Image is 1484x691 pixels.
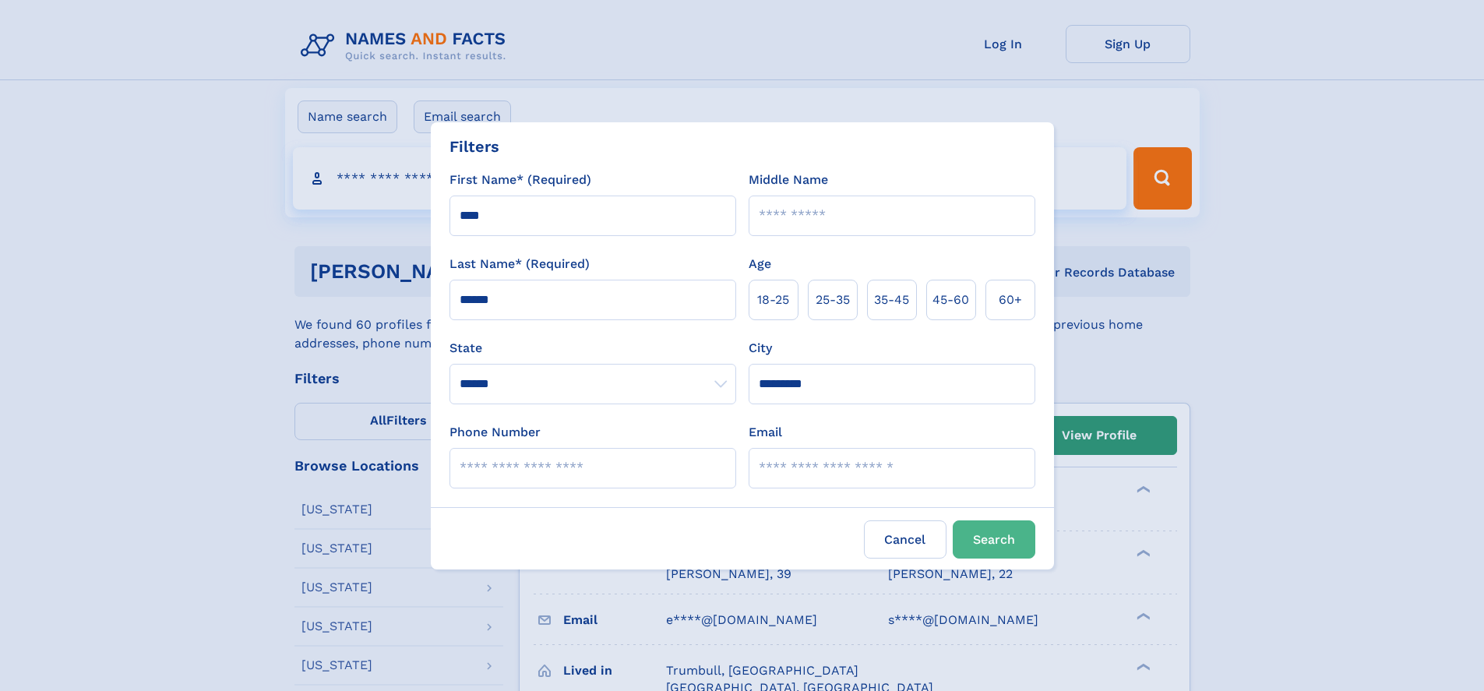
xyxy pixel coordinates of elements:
span: 45‑60 [932,291,969,309]
label: First Name* (Required) [449,171,591,189]
label: Middle Name [749,171,828,189]
label: Email [749,423,782,442]
button: Search [953,520,1035,559]
label: Last Name* (Required) [449,255,590,273]
label: Phone Number [449,423,541,442]
span: 35‑45 [874,291,909,309]
label: Cancel [864,520,946,559]
label: City [749,339,772,358]
div: Filters [449,135,499,158]
label: State [449,339,736,358]
span: 18‑25 [757,291,789,309]
span: 60+ [999,291,1022,309]
span: 25‑35 [816,291,850,309]
label: Age [749,255,771,273]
